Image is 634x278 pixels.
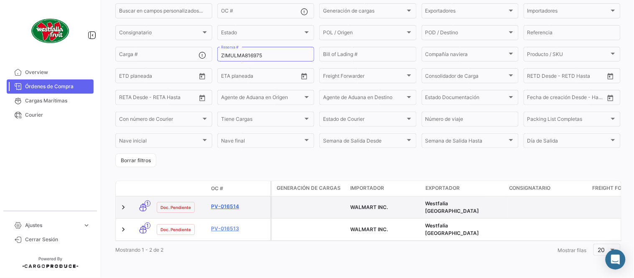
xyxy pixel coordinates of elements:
[29,10,71,52] img: client-50.png
[527,53,609,59] span: Producto / SKU
[323,96,405,102] span: Agente de Aduana en Destino
[604,92,617,104] button: Open calendar
[323,74,405,80] span: Freight Forwarder
[119,225,127,234] a: Expand/Collapse Row
[140,96,177,102] input: Hasta
[221,31,303,37] span: Estado
[7,108,94,122] a: Courier
[221,96,303,102] span: Agente de Aduana en Origen
[606,250,626,270] div: Abrir Intercom Messenger
[132,185,153,192] datatable-header-cell: Modo de Transporte
[527,117,609,123] span: Packing List Completas
[119,203,127,212] a: Expand/Collapse Row
[323,9,405,15] span: Generación de cargas
[119,31,201,37] span: Consignatario
[509,184,551,192] span: Consignatario
[604,70,617,82] button: Open calendar
[211,225,267,232] a: PV-016513
[527,74,542,80] input: Desde
[272,181,347,196] datatable-header-cell: Generación de cargas
[25,111,90,119] span: Courier
[115,247,163,253] span: Mostrando 1 - 2 de 2
[598,246,605,253] span: 20
[425,53,507,59] span: Compañía naviera
[527,139,609,145] span: Día de Salida
[548,74,585,80] input: Hasta
[425,96,507,102] span: Estado Documentación
[425,200,479,214] span: Westfalia Perú
[160,204,191,211] span: Doc. Pendiente
[221,139,303,145] span: Nave final
[323,31,405,37] span: POL / Origen
[425,184,460,192] span: Exportador
[425,74,507,80] span: Consolidador de Carga
[25,236,90,243] span: Cerrar Sesión
[350,226,388,232] span: WALMART INC.
[422,181,506,196] datatable-header-cell: Exportador
[506,181,589,196] datatable-header-cell: Consignatario
[221,74,236,80] input: Desde
[25,69,90,76] span: Overview
[145,222,150,229] span: 1
[208,181,270,196] datatable-header-cell: OC #
[350,204,388,210] span: WALMART INC.
[119,74,134,80] input: Desde
[298,70,311,82] button: Open calendar
[425,139,507,145] span: Semana de Salida Hasta
[425,9,507,15] span: Exportadores
[115,153,156,167] button: Borrar filtros
[323,117,405,123] span: Estado de Courier
[153,185,208,192] datatable-header-cell: Estado Doc.
[83,222,90,229] span: expand_more
[527,96,542,102] input: Desde
[211,185,223,192] span: OC #
[211,203,267,210] a: PV-016514
[221,117,303,123] span: Tiene Cargas
[7,79,94,94] a: Órdenes de Compra
[323,139,405,145] span: Semana de Salida Desde
[242,74,279,80] input: Hasta
[425,222,479,236] span: Westfalia Perú
[7,94,94,108] a: Cargas Marítimas
[160,226,191,233] span: Doc. Pendiente
[25,83,90,90] span: Órdenes de Compra
[558,247,587,253] span: Mostrar filas
[527,9,609,15] span: Importadores
[196,92,209,104] button: Open calendar
[7,65,94,79] a: Overview
[145,200,150,207] span: 1
[196,70,209,82] button: Open calendar
[119,139,201,145] span: Nave inicial
[140,74,177,80] input: Hasta
[347,181,422,196] datatable-header-cell: Importador
[425,31,507,37] span: POD / Destino
[548,96,585,102] input: Hasta
[25,97,90,105] span: Cargas Marítimas
[119,96,134,102] input: Desde
[119,117,201,123] span: Con número de Courier
[25,222,79,229] span: Ajustes
[277,184,341,192] span: Generación de cargas
[350,184,384,192] span: Importador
